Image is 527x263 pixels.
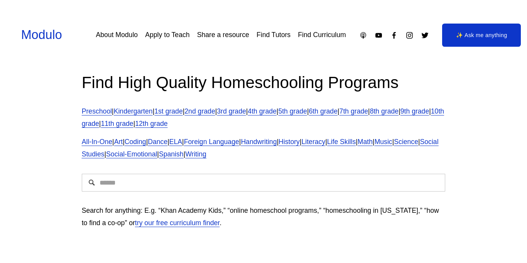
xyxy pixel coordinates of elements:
p: | | | | | | | | | | | | | [82,105,446,130]
a: 10th grade [82,107,444,127]
a: YouTube [375,31,383,39]
a: History [279,138,300,146]
a: 11th grade [101,120,133,127]
a: ELA [169,138,182,146]
a: Apple Podcasts [359,31,367,39]
a: Apply to Teach [145,28,189,42]
a: Dance [148,138,167,146]
a: Spanish [159,150,184,158]
a: Find Tutors [257,28,291,42]
a: Life Skills [327,138,356,146]
a: Twitter [421,31,429,39]
h2: Find High Quality Homeschooling Programs [82,72,446,93]
a: Facebook [390,31,398,39]
a: 5th grade [278,107,307,115]
a: All-In-One [82,138,112,146]
a: Modulo [21,28,62,42]
a: Social Studies [82,138,439,158]
a: About Modulo [96,28,138,42]
a: 7th grade [340,107,368,115]
a: ✨ Ask me anything [442,24,521,47]
a: 12th grade [135,120,167,127]
a: Literacy [301,138,325,146]
a: Kindergarten [114,107,153,115]
p: Search for anything: E.g. “Khan Academy Kids,” “online homeschool programs,” “homeschooling in [U... [82,205,446,229]
p: | | | | | | | | | | | | | | | | [82,136,446,161]
a: Coding [125,138,146,146]
a: 4th grade [248,107,276,115]
a: Handwriting [241,138,277,146]
a: Share a resource [197,28,249,42]
a: Social-Emotional [106,150,157,158]
a: 8th grade [370,107,399,115]
a: Preschool [82,107,112,115]
a: Science [394,138,418,146]
input: Search [82,174,446,192]
a: 3rd grade [217,107,246,115]
a: Writing [185,150,206,158]
a: 6th grade [309,107,338,115]
a: 2nd grade [184,107,215,115]
a: Foreign Language [184,138,239,146]
a: 9th grade [400,107,429,115]
a: Music [375,138,392,146]
a: try our free curriculum finder [135,219,220,227]
a: Instagram [405,31,414,39]
a: Find Curriculum [298,28,346,42]
a: Art [114,138,123,146]
a: 1st grade [154,107,183,115]
a: Math [358,138,373,146]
